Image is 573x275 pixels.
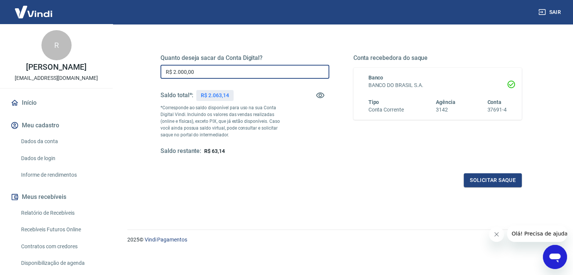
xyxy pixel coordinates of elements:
[543,245,567,269] iframe: Botão para abrir a janela de mensagens
[18,255,104,271] a: Disponibilização de agenda
[160,92,193,99] h5: Saldo total*:
[26,63,86,71] p: [PERSON_NAME]
[9,117,104,134] button: Meu cadastro
[160,147,201,155] h5: Saldo restante:
[18,205,104,221] a: Relatório de Recebíveis
[18,222,104,237] a: Recebíveis Futuros Online
[41,30,72,60] div: R
[18,134,104,149] a: Dados da conta
[18,167,104,183] a: Informe de rendimentos
[487,106,507,114] h6: 37691-4
[537,5,564,19] button: Sair
[9,0,58,23] img: Vindi
[5,5,63,11] span: Olá! Precisa de ajuda?
[127,236,555,244] p: 2025 ©
[436,99,455,105] span: Agência
[507,225,567,242] iframe: Mensagem da empresa
[204,148,225,154] span: R$ 63,14
[489,227,504,242] iframe: Fechar mensagem
[9,189,104,205] button: Meus recebíveis
[201,92,229,99] p: R$ 2.063,14
[145,237,187,243] a: Vindi Pagamentos
[18,239,104,254] a: Contratos com credores
[368,81,507,89] h6: BANCO DO BRASIL S.A.
[487,99,501,105] span: Conta
[9,95,104,111] a: Início
[160,54,329,62] h5: Quanto deseja sacar da Conta Digital?
[368,75,384,81] span: Banco
[436,106,455,114] h6: 3142
[353,54,522,62] h5: Conta recebedora do saque
[368,99,379,105] span: Tipo
[368,106,404,114] h6: Conta Corrente
[464,173,522,187] button: Solicitar saque
[15,74,98,82] p: [EMAIL_ADDRESS][DOMAIN_NAME]
[18,151,104,166] a: Dados de login
[160,104,287,138] p: *Corresponde ao saldo disponível para uso na sua Conta Digital Vindi. Incluindo os valores das ve...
